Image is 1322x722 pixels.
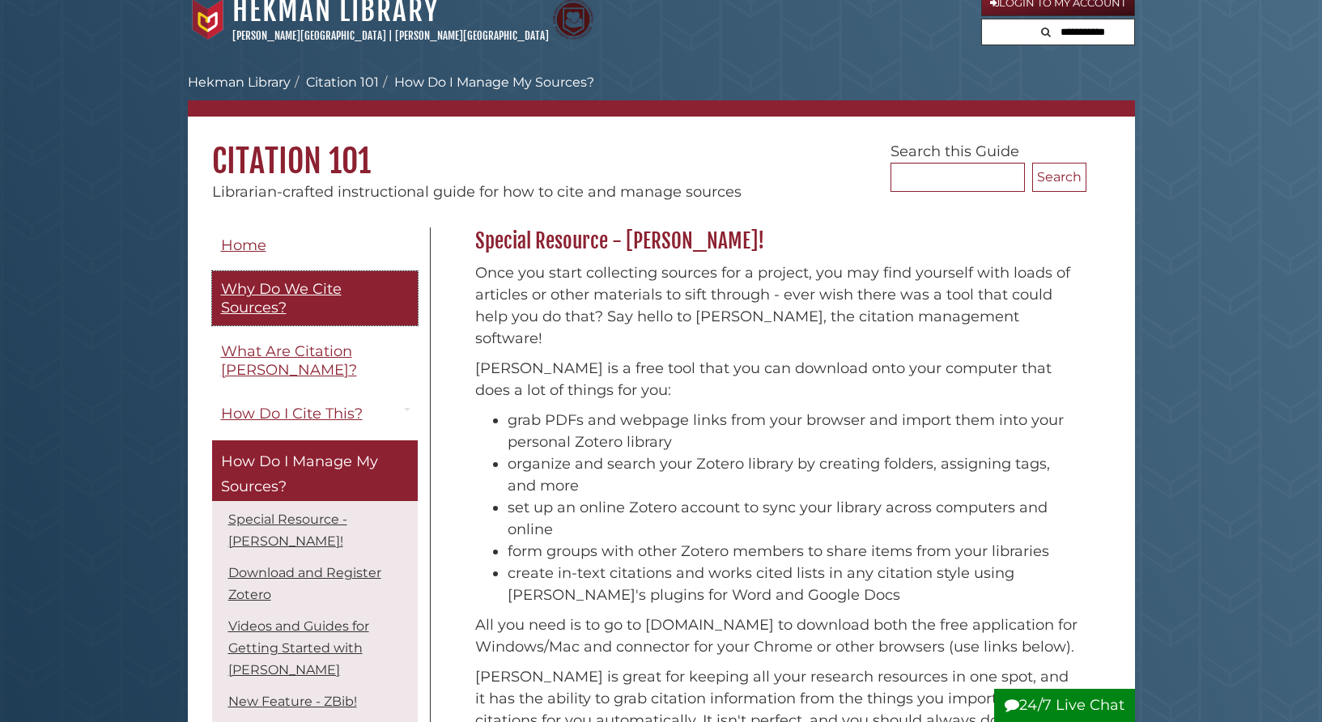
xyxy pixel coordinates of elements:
[1041,27,1051,37] i: Search
[212,183,742,201] span: Librarian-crafted instructional guide for how to cite and manage sources
[1036,19,1056,41] button: Search
[389,29,393,42] span: |
[1032,163,1086,192] button: Search
[475,358,1078,401] p: [PERSON_NAME] is a free tool that you can download onto your computer that does a lot of things f...
[212,271,418,325] a: Why Do We Cite Sources?
[508,453,1078,497] li: organize and search your Zotero library by creating folders, assigning tags, and more
[508,541,1078,563] li: form groups with other Zotero members to share items from your libraries
[188,74,291,90] a: Hekman Library
[508,410,1078,453] li: grab PDFs and webpage links from your browser and import them into your personal Zotero library
[221,452,378,496] span: How Do I Manage My Sources?
[221,342,357,379] span: What Are Citation [PERSON_NAME]?
[228,512,347,549] a: Special Resource - [PERSON_NAME]!
[232,29,386,42] a: [PERSON_NAME][GEOGRAPHIC_DATA]
[475,614,1078,658] p: All you need is to go to [DOMAIN_NAME] to download both the free application for Windows/Mac and ...
[395,29,549,42] a: [PERSON_NAME][GEOGRAPHIC_DATA]
[212,396,418,432] a: How Do I Cite This?
[221,236,266,254] span: Home
[212,227,418,264] a: Home
[306,74,379,90] a: Citation 101
[467,228,1086,254] h2: Special Resource - [PERSON_NAME]!
[994,689,1135,722] button: 24/7 Live Chat
[508,497,1078,541] li: set up an online Zotero account to sync your library across computers and online
[228,694,357,709] a: New Feature - ZBib!
[228,618,369,677] a: Videos and Guides for Getting Started with [PERSON_NAME]
[379,73,594,92] li: How Do I Manage My Sources?
[228,565,381,602] a: Download and Register Zotero
[188,73,1135,117] nav: breadcrumb
[475,262,1078,350] p: Once you start collecting sources for a project, you may find yourself with loads of articles or ...
[221,405,363,423] span: How Do I Cite This?
[212,440,418,501] a: How Do I Manage My Sources?
[221,280,342,316] span: Why Do We Cite Sources?
[212,333,418,388] a: What Are Citation [PERSON_NAME]?
[508,563,1078,606] li: create in-text citations and works cited lists in any citation style using [PERSON_NAME]'s plugin...
[188,117,1135,181] h1: Citation 101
